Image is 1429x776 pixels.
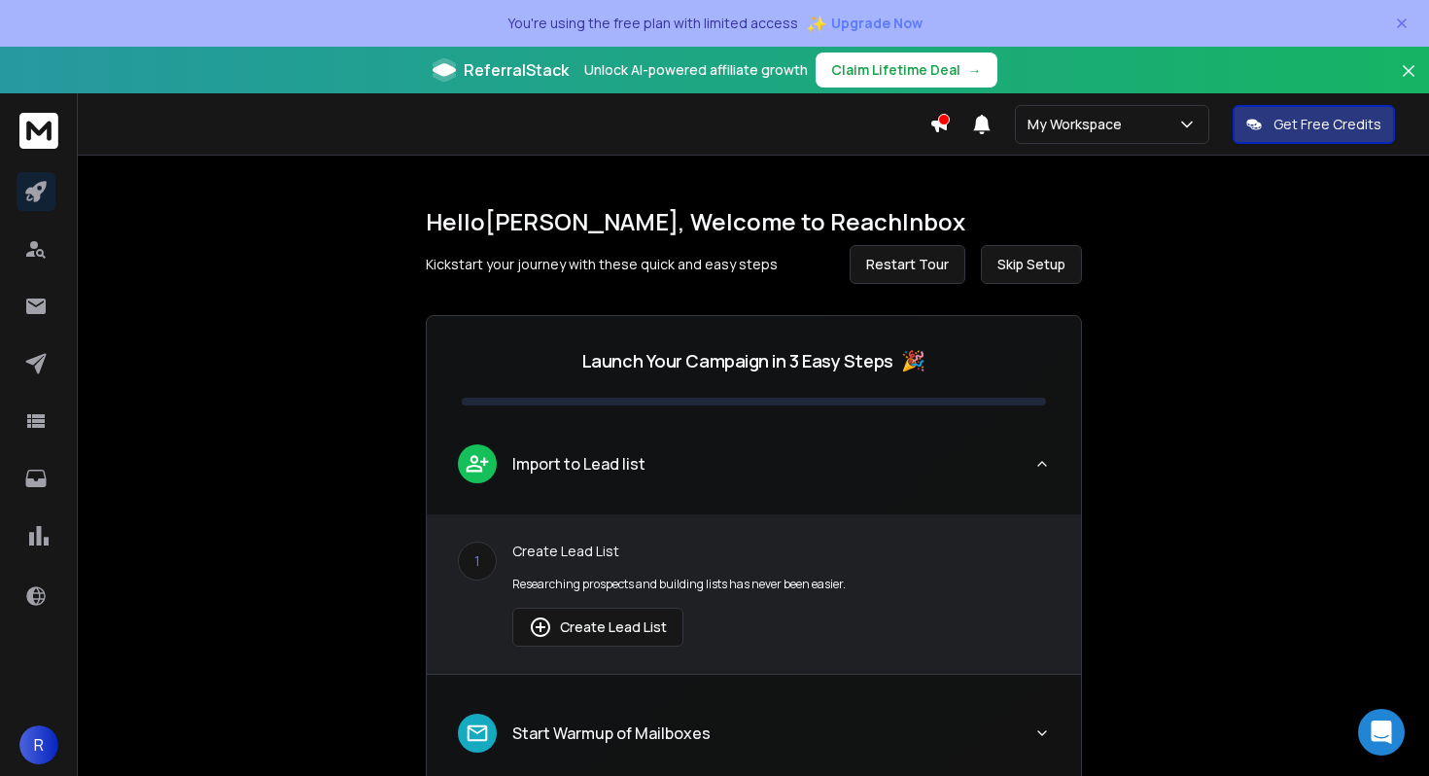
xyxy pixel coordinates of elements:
p: Researching prospects and building lists has never been easier. [512,577,1050,592]
button: R [19,725,58,764]
span: ✨ [806,10,827,37]
p: Kickstart your journey with these quick and easy steps [426,255,778,274]
img: lead [529,616,552,639]
button: Restart Tour [850,245,965,284]
div: 1 [458,542,497,581]
span: ReferralStack [464,58,569,82]
button: leadImport to Lead list [427,429,1081,514]
div: leadImport to Lead list [427,514,1081,674]
button: ✨Upgrade Now [806,4,923,43]
button: Skip Setup [981,245,1082,284]
div: Open Intercom Messenger [1358,709,1405,756]
span: Upgrade Now [831,14,923,33]
button: Close banner [1396,58,1421,105]
h1: Hello [PERSON_NAME] , Welcome to ReachInbox [426,206,1082,237]
p: Import to Lead list [512,452,645,476]
p: Launch Your Campaign in 3 Easy Steps [582,347,893,374]
p: Unlock AI-powered affiliate growth [584,60,808,80]
span: → [968,60,982,80]
button: Get Free Credits [1233,105,1395,144]
button: Claim Lifetime Deal→ [816,53,997,88]
p: Get Free Credits [1273,115,1381,134]
p: You're using the free plan with limited access [507,14,798,33]
p: Create Lead List [512,542,1050,561]
p: My Workspace [1028,115,1130,134]
button: Create Lead List [512,608,683,647]
p: Start Warmup of Mailboxes [512,722,711,745]
img: lead [465,451,490,476]
span: Skip Setup [997,255,1065,274]
span: 🎉 [901,347,925,374]
img: lead [465,721,490,746]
